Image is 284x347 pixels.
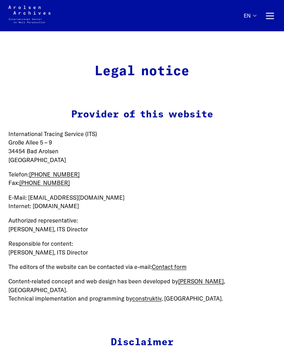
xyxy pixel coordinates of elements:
[244,6,276,26] nav: Primary
[8,239,276,257] p: Responsible for content: [PERSON_NAME], ITS Director
[8,216,276,233] p: Authorized representative: [PERSON_NAME], ITS Director
[8,277,276,303] p: Content-related concept and web design has been developed by , [GEOGRAPHIC_DATA]. Technical imple...
[8,64,276,80] h2: Legal notice
[178,278,224,285] a: [PERSON_NAME]
[8,263,276,271] p: The editors of the website can be contacted via e-mail:
[8,170,276,187] p: Telefon: Fax:
[132,295,161,302] a: construktiv
[152,263,187,270] a: Contact form
[8,109,276,121] h3: Provider of this website
[8,130,276,165] p: International Tracing Service (ITS) Große Allee 5 – 9 34454 Bad Arolsen [GEOGRAPHIC_DATA]
[244,13,256,30] button: English, language selection
[19,179,70,186] a: [PHONE_NUMBER]
[8,193,276,211] p: E-Mail: [EMAIL_ADDRESS][DOMAIN_NAME] Internet: [DOMAIN_NAME]
[29,171,80,178] a: [PHONE_NUMBER]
